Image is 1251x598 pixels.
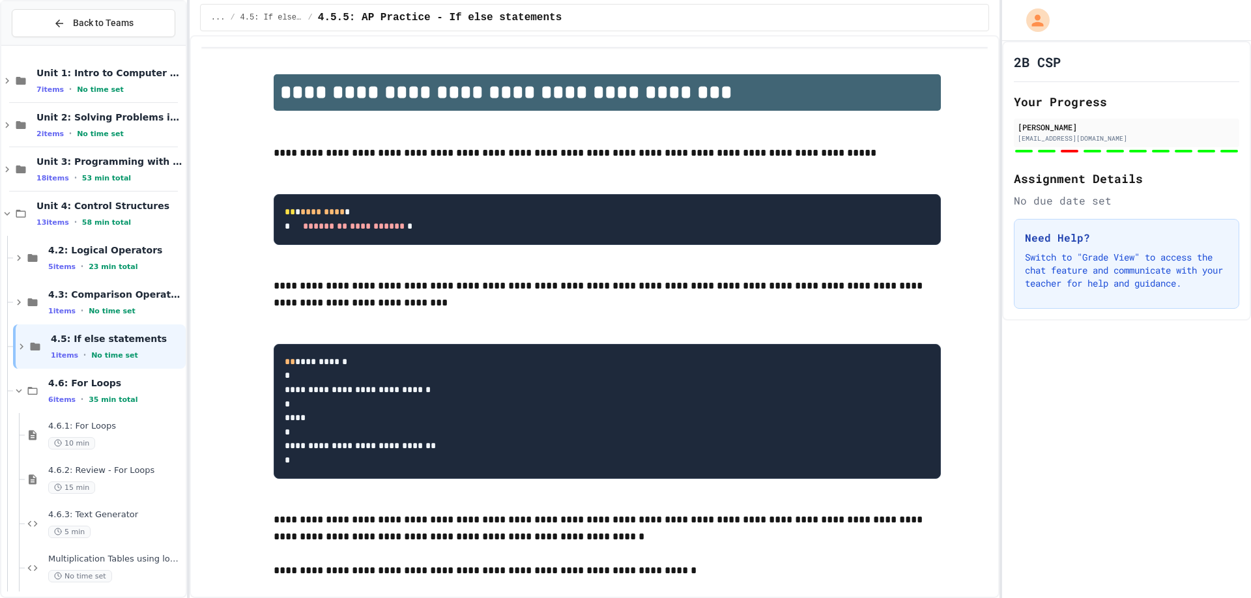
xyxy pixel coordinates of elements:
span: 4.2: Logical Operators [48,244,183,256]
span: • [74,173,77,183]
span: 5 items [48,263,76,271]
span: 58 min total [82,218,131,227]
span: • [83,350,86,360]
span: 4.6.3: Text Generator [48,509,183,520]
span: • [81,261,83,272]
span: Back to Teams [73,16,134,30]
button: Back to Teams [12,9,175,37]
span: / [230,12,235,23]
span: • [81,306,83,316]
p: Switch to "Grade View" to access the chat feature and communicate with your teacher for help and ... [1025,251,1228,290]
span: 4.6: For Loops [48,377,183,389]
div: My Account [1013,5,1053,35]
span: 6 items [48,395,76,404]
div: [EMAIL_ADDRESS][DOMAIN_NAME] [1018,134,1235,143]
span: Multiplication Tables using loops [48,554,183,565]
span: 18 items [36,174,69,182]
span: • [69,84,72,94]
span: 53 min total [82,174,131,182]
span: No time set [89,307,136,315]
span: Unit 2: Solving Problems in Computer Science [36,111,183,123]
span: No time set [77,130,124,138]
span: • [69,128,72,139]
span: • [74,217,77,227]
span: Unit 4: Control Structures [36,200,183,212]
span: ... [211,12,225,23]
span: No time set [48,570,112,582]
span: Unit 1: Intro to Computer Science [36,67,183,79]
span: 4.5: If else statements [51,333,183,345]
span: 4.3: Comparison Operators [48,289,183,300]
span: • [81,394,83,405]
span: 2 items [36,130,64,138]
h2: Your Progress [1014,93,1239,111]
span: / [308,12,313,23]
span: 1 items [48,307,76,315]
span: No time set [77,85,124,94]
span: 23 min total [89,263,137,271]
span: 4.5: If else statements [240,12,303,23]
span: 4.6.2: Review - For Loops [48,465,183,476]
span: 10 min [48,437,95,449]
div: [PERSON_NAME] [1018,121,1235,133]
span: 35 min total [89,395,137,404]
span: 4.5.5: AP Practice - If else statements [318,10,562,25]
span: 7 items [36,85,64,94]
span: No time set [91,351,138,360]
h2: Assignment Details [1014,169,1239,188]
span: Unit 3: Programming with Python [36,156,183,167]
h1: 2B CSP [1014,53,1061,71]
span: 5 min [48,526,91,538]
span: 15 min [48,481,95,494]
span: 1 items [51,351,78,360]
span: 13 items [36,218,69,227]
h3: Need Help? [1025,230,1228,246]
span: 4.6.1: For Loops [48,421,183,432]
div: No due date set [1014,193,1239,208]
